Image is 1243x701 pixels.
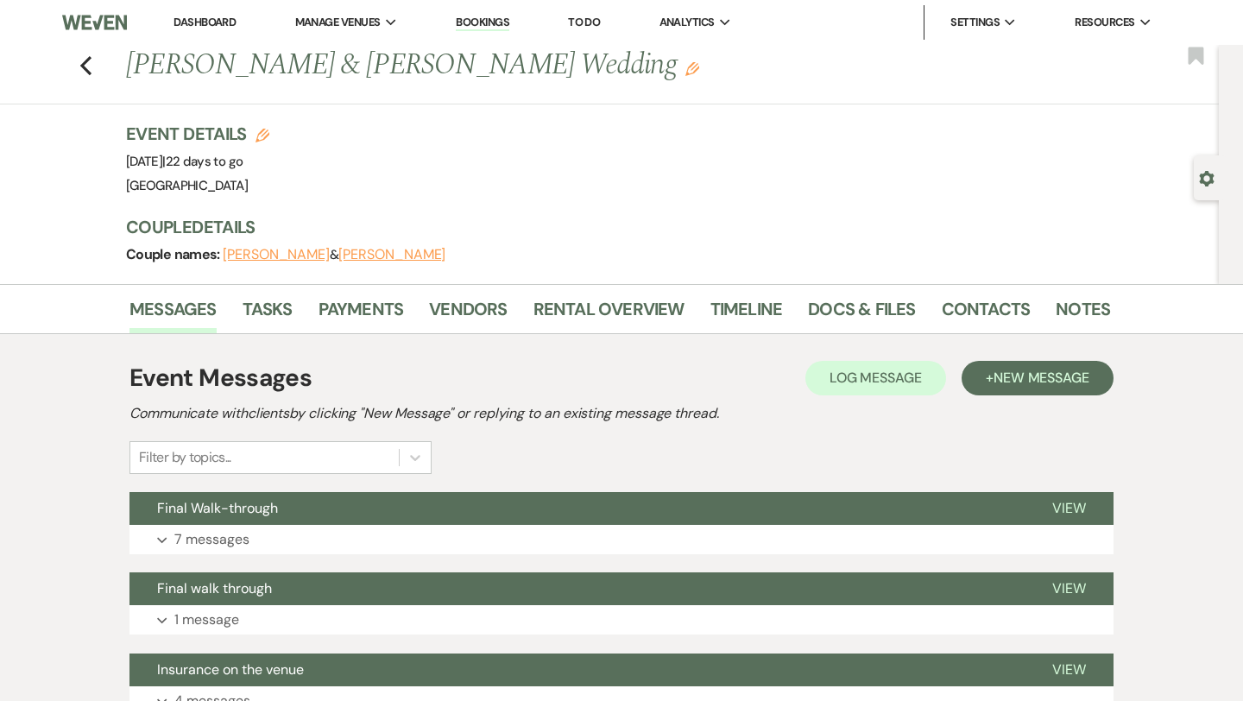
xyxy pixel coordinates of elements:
span: [DATE] [126,153,243,170]
h2: Communicate with clients by clicking "New Message" or replying to an existing message thread. [129,403,1114,424]
span: Analytics [659,14,715,31]
button: Open lead details [1199,169,1215,186]
span: New Message [994,369,1089,387]
p: 1 message [174,609,239,631]
span: Final walk through [157,579,272,597]
span: Couple names: [126,245,223,263]
button: Edit [685,60,699,76]
span: 22 days to go [166,153,243,170]
span: View [1052,579,1086,597]
span: Insurance on the venue [157,660,304,679]
button: Insurance on the venue [129,654,1025,686]
button: [PERSON_NAME] [223,248,330,262]
a: Rental Overview [533,295,685,333]
span: Final Walk-through [157,499,278,517]
a: Timeline [710,295,783,333]
a: Dashboard [174,15,236,29]
button: Final walk through [129,572,1025,605]
h1: [PERSON_NAME] & [PERSON_NAME] Wedding [126,45,899,86]
button: [PERSON_NAME] [338,248,445,262]
span: Settings [950,14,1000,31]
h1: Event Messages [129,360,312,396]
button: View [1025,492,1114,525]
a: Bookings [456,15,509,31]
span: Log Message [830,369,922,387]
button: 1 message [129,605,1114,635]
div: Filter by topics... [139,447,231,468]
span: View [1052,660,1086,679]
button: 7 messages [129,525,1114,554]
a: Messages [129,295,217,333]
span: | [162,153,243,170]
a: Tasks [243,295,293,333]
a: Notes [1056,295,1110,333]
h3: Event Details [126,122,269,146]
a: Vendors [429,295,507,333]
a: Docs & Files [808,295,915,333]
span: & [223,246,445,263]
button: Log Message [805,361,946,395]
p: 7 messages [174,528,249,551]
button: View [1025,654,1114,686]
button: Final Walk-through [129,492,1025,525]
button: +New Message [962,361,1114,395]
a: To Do [568,15,600,29]
span: Resources [1075,14,1134,31]
span: [GEOGRAPHIC_DATA] [126,177,248,194]
a: Contacts [942,295,1031,333]
span: View [1052,499,1086,517]
img: Weven Logo [62,4,127,41]
button: View [1025,572,1114,605]
a: Payments [319,295,404,333]
h3: Couple Details [126,215,1093,239]
span: Manage Venues [295,14,381,31]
